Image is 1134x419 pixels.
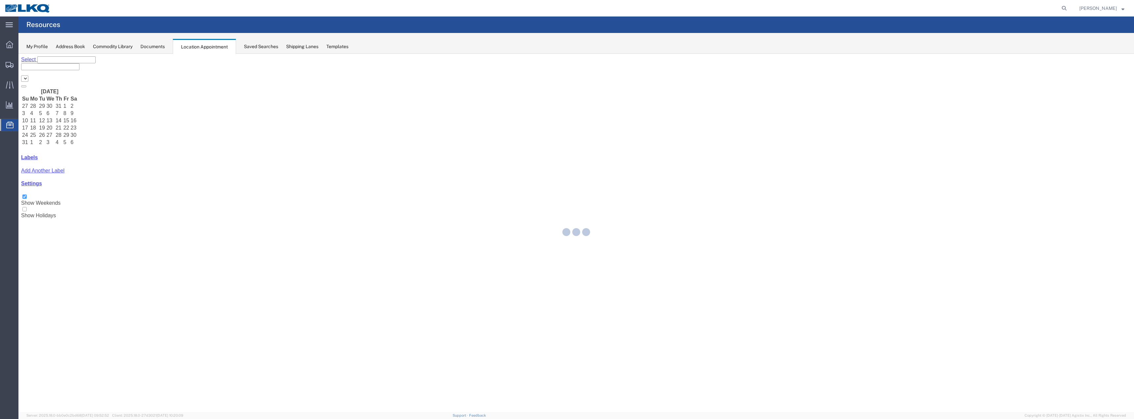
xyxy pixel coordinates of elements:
label: Show Holidays [3,153,38,165]
span: Client: 2025.18.0-27d3021 [112,413,183,417]
td: 1 [45,49,51,56]
span: Tony Okuly [1079,5,1117,12]
td: 29 [20,49,27,56]
td: 31 [37,49,44,56]
a: Support [453,413,469,417]
th: We [28,42,36,48]
td: 21 [37,71,44,77]
td: 20 [28,71,36,77]
span: Server: 2025.18.0-bb0e0c2bd68 [26,413,109,417]
input: Show Weekends [4,141,8,145]
td: 7 [37,56,44,63]
td: 6 [52,85,59,92]
div: Shipping Lanes [286,43,318,50]
td: 5 [45,85,51,92]
span: Select [3,3,17,9]
td: 9 [52,56,59,63]
td: 25 [11,78,19,85]
a: Add Another Label [3,114,46,120]
div: Address Book [56,43,85,50]
td: 3 [28,85,36,92]
td: 28 [37,78,44,85]
th: Tu [20,42,27,48]
td: 27 [3,49,11,56]
th: Sa [52,42,59,48]
td: 14 [37,64,44,70]
h4: Resources [26,16,60,33]
input: Show Holidays [4,153,8,158]
td: 13 [28,64,36,70]
div: Templates [326,43,348,50]
div: Commodity Library [93,43,133,50]
td: 3 [3,56,11,63]
a: Labels [3,101,19,106]
td: 5 [20,56,27,63]
td: 17 [3,71,11,77]
td: 10 [3,64,11,70]
div: Saved Searches [244,43,278,50]
td: 8 [45,56,51,63]
th: Fr [45,42,51,48]
td: 1 [11,85,19,92]
div: My Profile [26,43,48,50]
td: 2 [20,85,27,92]
label: Show Weekends [3,140,42,152]
td: 24 [3,78,11,85]
button: [PERSON_NAME] [1079,4,1125,12]
td: 2 [52,49,59,56]
span: [DATE] 09:52:52 [81,413,109,417]
th: Su [3,42,11,48]
td: 16 [52,64,59,70]
td: 30 [28,49,36,56]
div: Location Appointment [173,39,236,54]
td: 11 [11,64,19,70]
td: 29 [45,78,51,85]
td: 19 [20,71,27,77]
a: Settings [3,127,23,133]
td: 28 [11,49,19,56]
th: [DATE] [11,35,51,41]
td: 4 [37,85,44,92]
td: 18 [11,71,19,77]
td: 6 [28,56,36,63]
a: Feedback [469,413,486,417]
th: Th [37,42,44,48]
a: Select [3,3,19,9]
td: 4 [11,56,19,63]
img: logo [5,3,51,13]
div: Documents [140,43,165,50]
span: [DATE] 10:20:09 [157,413,183,417]
td: 31 [3,85,11,92]
span: Copyright © [DATE]-[DATE] Agistix Inc., All Rights Reserved [1025,413,1126,418]
td: 27 [28,78,36,85]
td: 30 [52,78,59,85]
td: 12 [20,64,27,70]
td: 15 [45,64,51,70]
td: 26 [20,78,27,85]
td: 22 [45,71,51,77]
td: 23 [52,71,59,77]
th: Mo [11,42,19,48]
